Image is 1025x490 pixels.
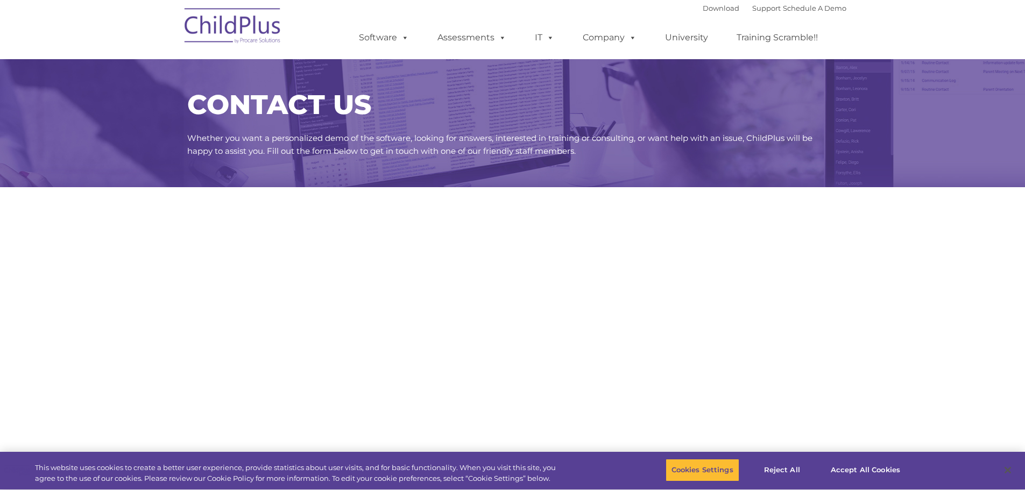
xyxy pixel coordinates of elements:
span: Whether you want a personalized demo of the software, looking for answers, interested in training... [187,133,812,156]
img: ChildPlus by Procare Solutions [179,1,287,54]
button: Reject All [748,459,816,481]
a: Training Scramble!! [726,27,829,48]
a: Schedule A Demo [783,4,846,12]
font: | [703,4,846,12]
a: Download [703,4,739,12]
button: Close [996,458,1020,482]
a: University [654,27,719,48]
span: CONTACT US [187,88,371,121]
button: Cookies Settings [666,459,739,481]
button: Accept All Cookies [825,459,906,481]
a: IT [524,27,565,48]
a: Software [348,27,420,48]
a: Support [752,4,781,12]
a: Company [572,27,647,48]
a: Assessments [427,27,517,48]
